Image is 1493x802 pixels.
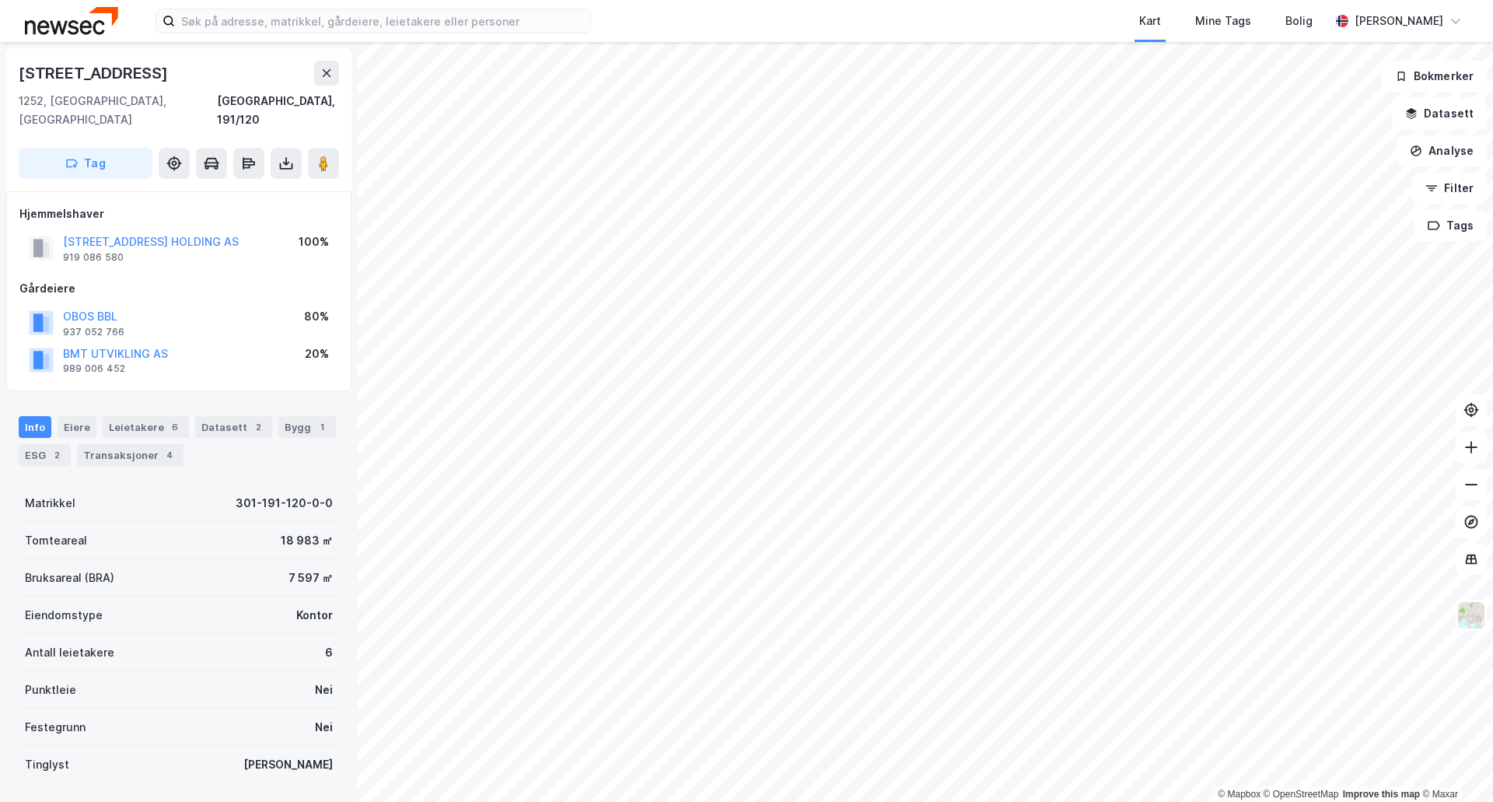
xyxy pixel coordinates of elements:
[1415,727,1493,802] iframe: Chat Widget
[288,569,333,587] div: 7 597 ㎡
[1264,789,1339,800] a: OpenStreetMap
[175,9,590,33] input: Søk på adresse, matrikkel, gårdeiere, leietakere eller personer
[1343,789,1420,800] a: Improve this map
[19,61,171,86] div: [STREET_ADDRESS]
[315,681,333,699] div: Nei
[25,531,87,550] div: Tomteareal
[1456,601,1486,630] img: Z
[25,681,76,699] div: Punktleie
[25,755,69,774] div: Tinglyst
[1397,135,1487,166] button: Analyse
[315,718,333,737] div: Nei
[1195,12,1251,30] div: Mine Tags
[25,494,75,513] div: Matrikkel
[1355,12,1443,30] div: [PERSON_NAME]
[1218,789,1260,800] a: Mapbox
[25,643,114,662] div: Antall leietakere
[296,606,333,625] div: Kontor
[25,718,86,737] div: Festegrunn
[58,416,96,438] div: Eiere
[25,606,103,625] div: Eiendomstype
[217,92,339,129] div: [GEOGRAPHIC_DATA], 191/120
[299,233,329,251] div: 100%
[63,326,124,338] div: 937 052 766
[49,447,65,463] div: 2
[167,419,183,435] div: 6
[1285,12,1313,30] div: Bolig
[278,416,336,438] div: Bygg
[305,345,329,363] div: 20%
[77,444,184,466] div: Transaksjoner
[1414,210,1487,241] button: Tags
[25,7,118,34] img: newsec-logo.f6e21ccffca1b3a03d2d.png
[19,444,71,466] div: ESG
[1382,61,1487,92] button: Bokmerker
[1412,173,1487,204] button: Filter
[314,419,330,435] div: 1
[19,148,152,179] button: Tag
[195,416,272,438] div: Datasett
[19,205,338,223] div: Hjemmelshaver
[25,569,114,587] div: Bruksareal (BRA)
[19,92,217,129] div: 1252, [GEOGRAPHIC_DATA], [GEOGRAPHIC_DATA]
[162,447,177,463] div: 4
[19,416,51,438] div: Info
[19,279,338,298] div: Gårdeiere
[243,755,333,774] div: [PERSON_NAME]
[1392,98,1487,129] button: Datasett
[236,494,333,513] div: 301-191-120-0-0
[1415,727,1493,802] div: Kontrollprogram for chat
[63,362,125,375] div: 989 006 452
[250,419,266,435] div: 2
[304,307,329,326] div: 80%
[1139,12,1161,30] div: Kart
[325,643,333,662] div: 6
[103,416,189,438] div: Leietakere
[281,531,333,550] div: 18 983 ㎡
[63,251,124,264] div: 919 086 580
